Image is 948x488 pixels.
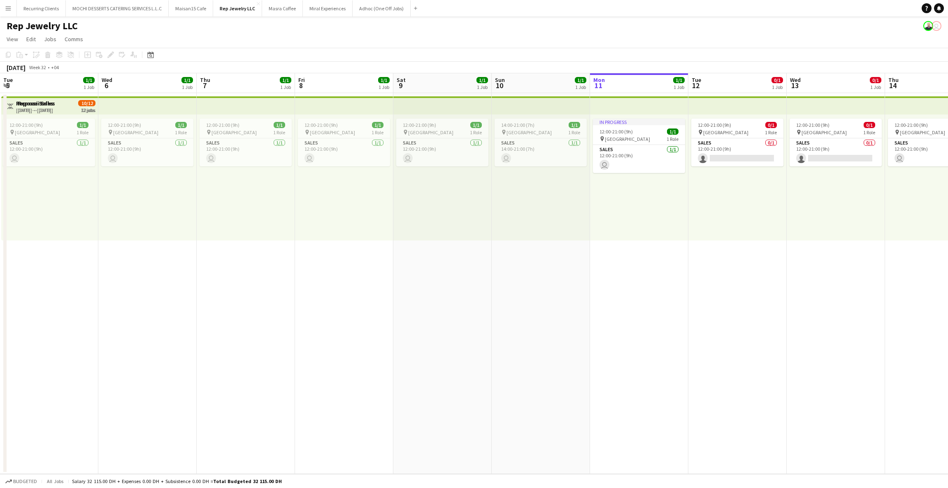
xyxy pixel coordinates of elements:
span: 1/1 [274,122,285,128]
span: Jobs [44,35,56,43]
button: Maisan15 Cafe [169,0,213,16]
span: Thu [200,76,210,84]
div: 12 jobs [81,106,95,113]
span: [GEOGRAPHIC_DATA] [900,129,945,135]
div: 1 Job [870,84,881,90]
app-job-card: 12:00-21:00 (9h)1/1 [GEOGRAPHIC_DATA]1 RoleSales1/112:00-21:00 (9h) [200,119,292,166]
span: 1 Role [667,136,678,142]
span: Comms [65,35,83,43]
span: 0/1 [864,122,875,128]
span: [GEOGRAPHIC_DATA] [802,129,847,135]
span: Tue [3,76,13,84]
span: Wed [102,76,112,84]
a: Comms [61,34,86,44]
span: 0/1 [771,77,783,83]
div: In progress [593,119,685,125]
span: Wed [790,76,801,84]
span: 1 Role [175,129,187,135]
span: Budgeted [13,479,37,484]
span: 0/1 [870,77,881,83]
app-card-role: Sales1/112:00-21:00 (9h) [3,138,95,166]
app-job-card: 12:00-21:00 (9h)1/1 [GEOGRAPHIC_DATA]1 RoleSales1/112:00-21:00 (9h) [3,119,95,166]
span: 10/12 [79,100,95,106]
span: 1 Role [863,129,875,135]
span: 1/1 [372,122,383,128]
app-user-avatar: Rudi Yriarte [932,21,941,31]
button: MOCHI DESSERTS CATERING SERVICES L.L.C [66,0,169,16]
span: 12:00-21:00 (9h) [108,122,141,128]
div: 1 Job [379,84,389,90]
span: 12:00-21:00 (9h) [206,122,239,128]
div: +04 [51,64,59,70]
span: 1 Role [470,129,482,135]
app-job-card: 12:00-21:00 (9h)1/1 [GEOGRAPHIC_DATA]1 RoleSales1/112:00-21:00 (9h) [396,119,488,166]
div: 1 Job [674,84,684,90]
span: 1/1 [673,77,685,83]
app-job-card: 12:00-21:00 (9h)1/1 [GEOGRAPHIC_DATA]1 RoleSales1/112:00-21:00 (9h) [298,119,390,166]
div: [DATE] → [DATE] [18,107,55,113]
span: Fri [298,76,305,84]
a: Edit [23,34,39,44]
div: Salary 32 115.00 DH + Expenses 0.00 DH + Subsistence 0.00 DH = [72,478,282,484]
span: [GEOGRAPHIC_DATA] [211,129,257,135]
app-job-card: 12:00-21:00 (9h)0/1 [GEOGRAPHIC_DATA]1 RoleSales0/112:00-21:00 (9h) [790,119,882,166]
span: View [7,35,18,43]
span: 7 [199,81,210,90]
span: 1 Role [77,129,88,135]
div: 1 Job [772,84,783,90]
span: 14 [887,81,899,90]
span: 12:00-21:00 (9h) [599,128,633,135]
app-card-role: Sales0/112:00-21:00 (9h) [691,138,783,166]
div: 1 Job [477,84,488,90]
span: Mon [593,76,605,84]
span: 1/1 [175,122,187,128]
button: Masra Coffee [262,0,303,16]
app-job-card: 12:00-21:00 (9h)1/1 [GEOGRAPHIC_DATA]1 RoleSales1/112:00-21:00 (9h) [101,119,193,166]
app-card-role: Sales1/112:00-21:00 (9h) [200,138,292,166]
button: Budgeted [4,477,38,486]
button: Adhoc (One Off Jobs) [353,0,411,16]
span: All jobs [45,478,65,484]
div: 1 Job [575,84,586,90]
span: 13 [789,81,801,90]
button: Miral Experiences [303,0,353,16]
button: Recurring Clients [17,0,66,16]
app-card-role: Sales1/112:00-21:00 (9h) [593,145,685,173]
app-card-role: Sales1/112:00-21:00 (9h) [298,138,390,166]
span: Thu [888,76,899,84]
span: 12:00-21:00 (9h) [698,122,731,128]
span: [GEOGRAPHIC_DATA] [113,129,158,135]
span: 12:00-21:00 (9h) [403,122,436,128]
span: 12:00-21:00 (9h) [9,122,43,128]
span: 1 Role [568,129,580,135]
span: 1 Role [372,129,383,135]
span: Total Budgeted 32 115.00 DH [213,478,282,484]
span: [GEOGRAPHIC_DATA] [703,129,748,135]
span: 11 [592,81,605,90]
a: Jobs [41,34,60,44]
span: 6 [100,81,112,90]
span: 10 [494,81,505,90]
span: Sun [495,76,505,84]
h3: Repossi Sales [18,100,55,107]
div: 1 Job [84,84,94,90]
span: [GEOGRAPHIC_DATA] [408,129,453,135]
div: [DATE] [7,63,26,72]
span: 14:00-21:00 (7h) [501,122,534,128]
div: 12:00-21:00 (9h)0/1 [GEOGRAPHIC_DATA]1 RoleSales0/112:00-21:00 (9h) [691,119,783,166]
app-card-role: Sales1/112:00-21:00 (9h) [396,138,488,166]
span: 1/1 [83,77,95,83]
app-job-card: 14:00-21:00 (7h)1/1 [GEOGRAPHIC_DATA]1 RoleSales1/114:00-21:00 (7h) [495,119,587,166]
span: 1/1 [575,77,586,83]
span: 12:00-21:00 (9h) [304,122,338,128]
span: 1/1 [476,77,488,83]
span: 12:00-21:00 (9h) [895,122,928,128]
span: [GEOGRAPHIC_DATA] [507,129,552,135]
app-job-card: In progress12:00-21:00 (9h)1/1 [GEOGRAPHIC_DATA]1 RoleSales1/112:00-21:00 (9h) [593,119,685,173]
